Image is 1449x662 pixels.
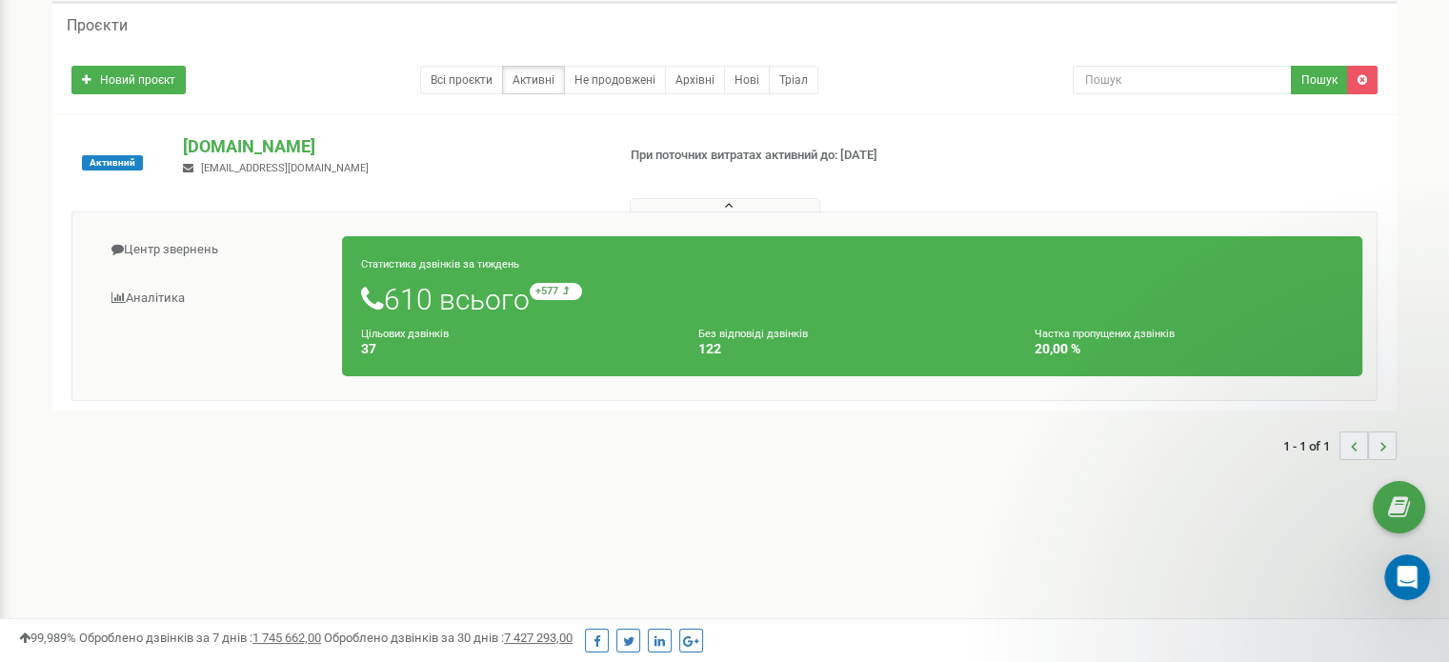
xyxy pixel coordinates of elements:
[361,342,670,356] h4: 37
[1291,66,1348,94] button: Пошук
[204,30,242,69] img: Profile image for Yuliia
[276,30,314,69] img: Profile image for Vladyslav
[19,256,362,329] div: Напишіть нам повідомленняЗазвичай ми відповідаємо за хвилину
[19,631,76,645] span: 99,989%
[328,30,362,65] div: Закрити
[324,631,573,645] span: Оброблено дзвінків за 30 днів :
[38,36,166,66] img: logo
[502,66,565,94] a: Активні
[665,66,725,94] a: Архівні
[530,283,582,300] small: +577
[39,400,319,440] div: Встановлення і налаштування програми Ringostat Smart Phone
[698,328,808,340] small: Без відповіді дзвінків
[420,66,503,94] a: Всі проєкти
[38,168,343,232] p: Чим вам допомогти?
[87,227,343,273] a: Центр звернень
[71,66,186,94] a: Новий проєкт
[361,258,519,271] small: Статистика дзвінків за тиждень
[283,491,352,505] span: Допомога
[79,631,321,645] span: Оброблено дзвінків за 7 днів :
[127,444,253,520] button: Повідомлення
[31,491,94,505] span: Головна
[1035,342,1343,356] h4: 20,00 %
[67,17,128,34] h5: Проєкти
[504,631,573,645] u: 7 427 293,00
[631,147,936,165] p: При поточних витратах активний до: [DATE]
[1283,412,1397,479] nav: ...
[240,30,278,69] img: Profile image for Olga
[1283,431,1339,460] span: 1 - 1 of 1
[769,66,818,94] a: Тріал
[39,356,167,376] span: Пошук в статтях
[201,162,369,174] span: [EMAIL_ADDRESS][DOMAIN_NAME]
[87,275,343,322] a: Аналiтика
[698,342,1007,356] h4: 122
[28,347,353,385] button: Пошук в статтях
[724,66,770,94] a: Нові
[39,292,318,312] div: Зазвичай ми відповідаємо за хвилину
[38,135,343,168] p: Вiтаю 👋
[82,155,143,171] span: Активний
[254,444,381,520] button: Допомога
[1073,66,1292,94] input: Пошук
[1384,554,1430,600] iframe: Intercom live chat
[1035,328,1175,340] small: Частка пропущених дзвінків
[39,272,318,292] div: Напишіть нам повідомлення
[361,283,1343,315] h1: 610 всього
[141,491,240,505] span: Повідомлення
[252,631,321,645] u: 1 745 662,00
[361,328,449,340] small: Цільових дзвінків
[564,66,666,94] a: Не продовжені
[28,392,353,448] div: Встановлення і налаштування програми Ringostat Smart Phone
[183,134,599,159] p: [DOMAIN_NAME]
